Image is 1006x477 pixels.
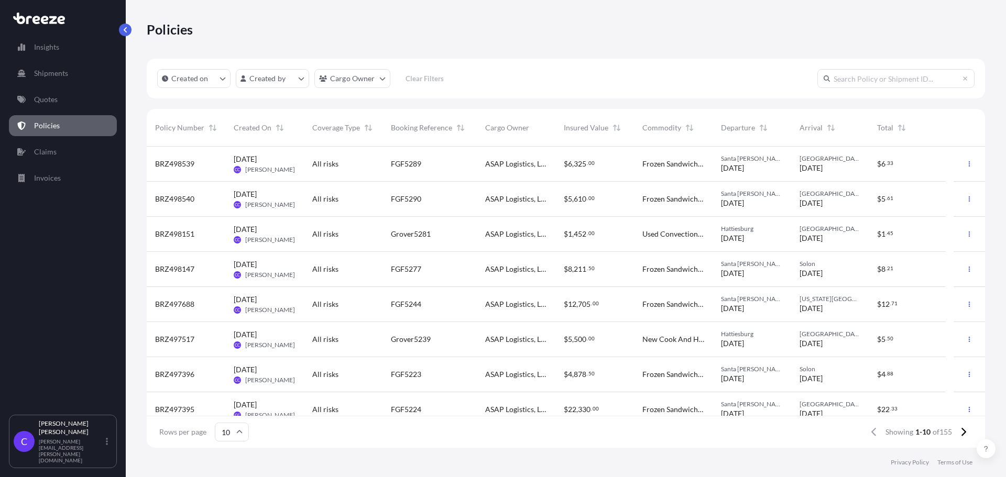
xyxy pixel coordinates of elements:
[642,404,704,415] span: Frozen Sandwiches
[588,372,595,375] span: 50
[683,121,696,134] button: Sort
[234,259,257,270] span: [DATE]
[235,340,240,350] span: CC
[721,365,783,373] span: Santa [PERSON_NAME]
[245,165,295,174] span: [PERSON_NAME]
[588,196,595,200] span: 00
[877,195,881,203] span: $
[887,267,893,270] span: 21
[454,121,467,134] button: Sort
[155,299,194,309] span: BRZ497688
[9,37,117,58] a: Insights
[564,265,568,273] span: $
[234,400,257,410] span: [DATE]
[588,161,595,165] span: 00
[9,89,117,110] a: Quotes
[312,229,338,239] span: All risks
[800,190,860,198] span: [GEOGRAPHIC_DATA]
[887,337,893,340] span: 50
[34,42,59,52] p: Insights
[568,301,576,308] span: 12
[721,400,783,408] span: Santa [PERSON_NAME]
[574,336,586,343] span: 500
[9,168,117,188] a: Invoices
[155,194,194,204] span: BRZ498540
[245,376,295,384] span: [PERSON_NAME]
[587,267,588,270] span: .
[890,407,891,411] span: .
[877,371,881,378] span: $
[564,160,568,168] span: $
[721,260,783,268] span: Santa [PERSON_NAME]
[485,334,547,345] span: ASAP Logistics, LLC
[9,63,117,84] a: Shipments
[721,303,744,314] span: [DATE]
[574,195,586,203] span: 610
[891,302,898,305] span: 71
[245,271,295,279] span: [PERSON_NAME]
[312,334,338,345] span: All risks
[485,299,547,309] span: ASAP Logistics, LLC
[245,236,295,244] span: [PERSON_NAME]
[9,115,117,136] a: Policies
[800,373,823,384] span: [DATE]
[881,371,885,378] span: 4
[642,334,704,345] span: New Cook And Hold Unit
[485,229,547,239] span: ASAP Logistics, LLC
[593,302,599,305] span: 00
[881,160,885,168] span: 6
[564,123,608,133] span: Insured Value
[642,229,704,239] span: Used Convection Oven
[564,371,568,378] span: $
[721,225,783,233] span: Hattiesburg
[587,337,588,340] span: .
[34,147,57,157] p: Claims
[933,427,952,437] span: of 155
[235,199,240,210] span: CC
[312,404,338,415] span: All risks
[721,338,744,349] span: [DATE]
[881,406,890,413] span: 22
[391,229,431,239] span: Grover5281
[274,121,286,134] button: Sort
[891,407,898,411] span: 33
[881,195,885,203] span: 5
[391,123,452,133] span: Booking Reference
[391,299,421,309] span: FGF5244
[312,123,360,133] span: Coverage Type
[881,265,885,273] span: 8
[800,303,823,314] span: [DATE]
[721,295,783,303] span: Santa [PERSON_NAME]
[937,458,972,467] a: Terms of Use
[721,163,744,173] span: [DATE]
[877,265,881,273] span: $
[564,336,568,343] span: $
[800,233,823,243] span: [DATE]
[391,159,421,169] span: FGF5289
[915,427,931,437] span: 1-10
[159,427,206,437] span: Rows per page
[887,231,893,235] span: 45
[721,233,744,243] span: [DATE]
[642,369,704,380] span: Frozen Sandwiches
[877,336,881,343] span: $
[576,301,578,308] span: ,
[568,195,572,203] span: 5
[39,419,104,436] p: [PERSON_NAME] [PERSON_NAME]
[877,301,881,308] span: $
[362,121,375,134] button: Sort
[234,364,257,375] span: [DATE]
[642,159,704,169] span: Frozen Sandwiches
[564,406,568,413] span: $
[9,141,117,162] a: Claims
[576,406,578,413] span: ,
[206,121,219,134] button: Sort
[245,201,295,209] span: [PERSON_NAME]
[157,69,231,88] button: createdOn Filter options
[312,159,338,169] span: All risks
[588,231,595,235] span: 00
[721,190,783,198] span: Santa [PERSON_NAME]
[800,338,823,349] span: [DATE]
[235,235,240,245] span: CC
